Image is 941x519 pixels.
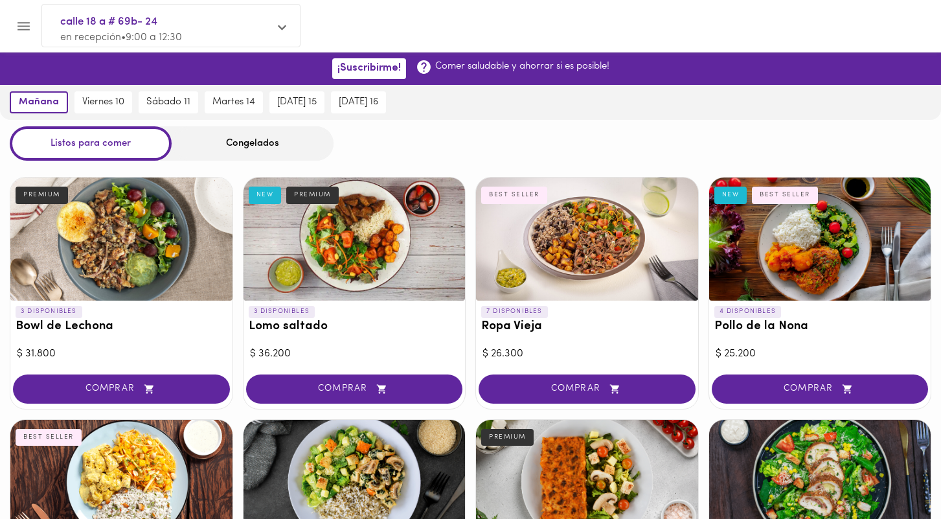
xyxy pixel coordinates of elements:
button: [DATE] 15 [269,91,324,113]
h3: Bowl de Lechona [16,320,227,334]
span: mañana [19,97,59,108]
span: COMPRAR [262,384,447,395]
div: $ 26.300 [482,347,692,362]
div: PREMIUM [481,429,534,446]
div: $ 36.200 [250,347,459,362]
div: BEST SELLER [16,429,82,446]
button: martes 14 [205,91,263,113]
p: 7 DISPONIBLES [481,306,548,317]
div: BEST SELLER [752,187,818,203]
h3: Pollo de la Nona [714,320,926,334]
span: COMPRAR [728,384,913,395]
button: COMPRAR [13,375,230,404]
div: Bowl de Lechona [10,178,232,301]
span: [DATE] 16 [339,97,378,108]
span: COMPRAR [29,384,214,395]
button: COMPRAR [246,375,463,404]
button: COMPRAR [712,375,929,404]
span: en recepción • 9:00 a 12:30 [60,32,182,43]
button: [DATE] 16 [331,91,386,113]
button: viernes 10 [74,91,132,113]
button: sábado 11 [139,91,198,113]
button: ¡Suscribirme! [332,58,406,78]
h3: Lomo saltado [249,320,460,334]
div: Ropa Vieja [476,178,698,301]
button: Menu [8,10,40,42]
span: sábado 11 [146,97,190,108]
div: Lomo saltado [244,178,466,301]
span: COMPRAR [495,384,679,395]
span: ¡Suscribirme! [337,62,401,75]
div: NEW [249,187,282,203]
iframe: Messagebird Livechat Widget [866,444,928,506]
p: 3 DISPONIBLES [16,306,82,317]
span: calle 18 a # 69b- 24 [60,14,269,30]
div: PREMIUM [286,187,339,203]
p: 4 DISPONIBLES [714,306,782,317]
button: mañana [10,91,68,113]
button: COMPRAR [479,375,696,404]
div: NEW [714,187,747,203]
div: BEST SELLER [481,187,547,203]
h3: Ropa Vieja [481,320,693,334]
div: $ 31.800 [17,347,226,362]
p: 3 DISPONIBLES [249,306,315,317]
span: martes 14 [212,97,255,108]
span: [DATE] 15 [277,97,317,108]
div: Listos para comer [10,126,172,161]
span: viernes 10 [82,97,124,108]
div: Congelados [172,126,334,161]
div: Pollo de la Nona [709,178,931,301]
div: PREMIUM [16,187,68,203]
div: $ 25.200 [716,347,925,362]
p: Comer saludable y ahorrar si es posible! [435,60,609,73]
